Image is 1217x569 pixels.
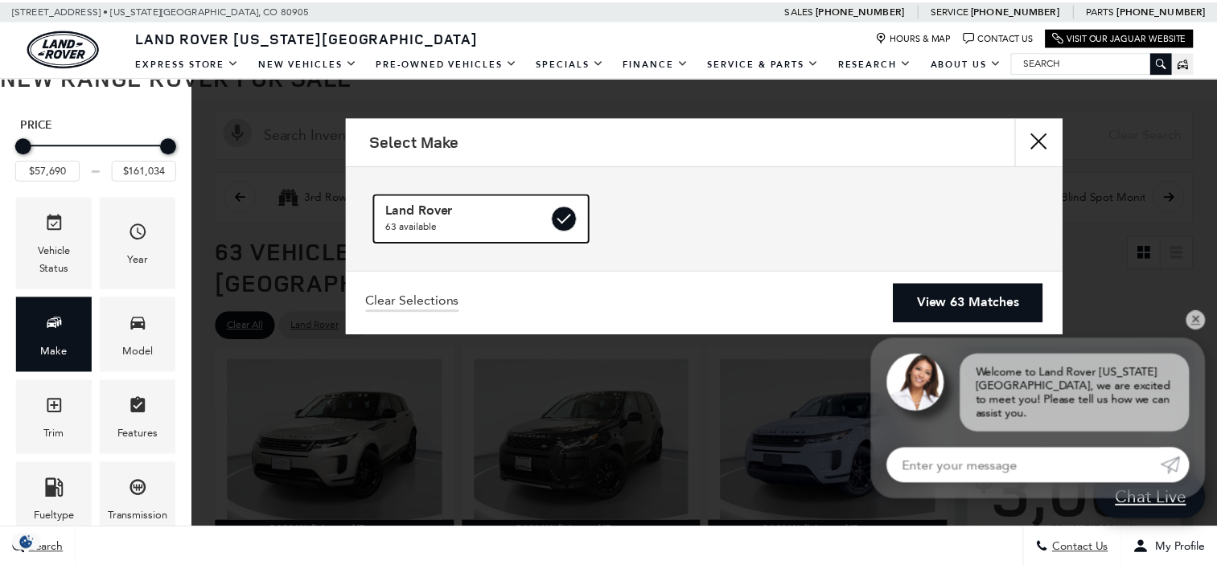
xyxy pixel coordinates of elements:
[118,426,159,444] div: Features
[377,194,594,243] a: Land Rover63 available
[370,49,532,77] a: Pre-Owned Vehicles
[162,137,178,154] div: Maximum Price
[824,3,913,16] a: [PHONE_NUMBER]
[792,4,821,15] span: Sales
[837,49,930,77] a: Research
[130,393,149,426] span: Features
[101,381,177,456] div: FeaturesFeatures
[619,49,705,77] a: Finance
[12,4,312,15] a: [STREET_ADDRESS] • [US_STATE][GEOGRAPHIC_DATA], CO 80905
[35,509,75,526] div: Fueltype
[109,509,169,526] div: Transmission
[1022,52,1182,72] input: Search
[101,197,177,289] div: YearYear
[45,476,64,509] span: Fueltype
[972,31,1043,43] a: Contact Us
[44,426,64,444] div: Trim
[130,218,149,251] span: Year
[1063,31,1198,43] a: Visit Our Jaguar Website
[130,476,149,509] span: Transmission
[130,309,149,342] span: Model
[373,133,463,150] h2: Select Make
[45,393,64,426] span: Trim
[902,284,1053,323] a: View 63 Matches
[45,309,64,342] span: Make
[16,197,93,289] div: VehicleVehicle Status
[113,160,178,181] input: Maximum
[532,49,619,77] a: Specials
[16,464,93,538] div: FueltypeFueltype
[124,343,154,361] div: Model
[389,219,553,235] span: 63 available
[251,49,370,77] a: New Vehicles
[1128,3,1217,16] a: [PHONE_NUMBER]
[127,27,492,46] a: Land Rover [US_STATE][GEOGRAPHIC_DATA]
[930,49,1021,77] a: About Us
[1025,117,1073,166] button: close
[981,3,1070,16] a: [PHONE_NUMBER]
[41,343,68,361] div: Make
[27,29,100,67] img: Land Rover
[1160,542,1217,556] span: My Profile
[884,31,960,43] a: Hours & Map
[895,354,953,412] img: Agent profile photo
[45,209,64,242] span: Vehicle
[389,203,553,219] span: Land Rover
[969,354,1201,433] div: Welcome to Land Rover [US_STATE][GEOGRAPHIC_DATA], we are excited to meet you! Please tell us how...
[127,49,251,77] a: EXPRESS STORE
[15,137,31,154] div: Minimum Price
[15,132,178,181] div: Price
[28,242,80,277] div: Vehicle Status
[16,381,93,456] div: TrimTrim
[101,464,177,538] div: TransmissionTransmission
[27,29,100,67] a: land-rover
[16,297,93,372] div: MakeMake
[895,449,1172,485] input: Enter your message
[101,297,177,372] div: ModelModel
[8,536,45,553] img: Opt-Out Icon
[1172,449,1201,485] a: Submit
[705,49,837,77] a: Service & Parts
[939,4,977,15] span: Service
[369,293,463,313] a: Clear Selections
[15,160,80,181] input: Minimum
[137,27,483,46] span: Land Rover [US_STATE][GEOGRAPHIC_DATA]
[129,251,150,268] div: Year
[127,49,1021,77] nav: Main Navigation
[8,536,45,553] section: Click to Open Cookie Consent Modal
[1059,542,1119,556] span: Contact Us
[20,117,173,132] h5: Price
[1096,4,1125,15] span: Parts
